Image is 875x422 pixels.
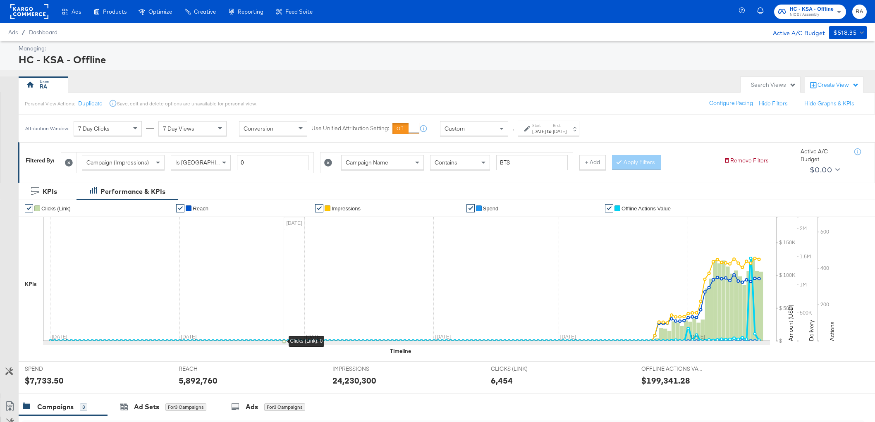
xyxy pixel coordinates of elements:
span: REACH [179,365,241,373]
div: Timeline [390,347,411,355]
button: Duplicate [78,100,103,107]
span: Creative [194,8,216,15]
div: Create View [818,81,859,89]
span: NICE / Assembly [790,12,834,18]
div: 6,454 [491,374,513,386]
span: Clicks (Link) [41,205,71,212]
span: Impressions [332,205,361,212]
span: Custom [445,125,465,132]
div: 3 [80,403,87,411]
span: SPEND [25,365,87,373]
div: for 3 Campaigns [264,403,305,411]
span: IMPRESSIONS [332,365,394,373]
span: Ads [8,29,18,36]
button: Remove Filters [724,157,769,165]
a: ✔ [176,204,184,212]
div: for 3 Campaigns [165,403,206,411]
div: $7,733.50 [25,374,64,386]
strong: to [546,128,553,134]
a: ✔ [605,204,613,212]
a: Dashboard [29,29,57,36]
span: 7 Day Clicks [78,125,110,132]
a: ✔ [466,204,475,212]
button: RA [852,5,867,19]
div: [DATE] [553,128,567,135]
span: Offline Actions Value [622,205,671,212]
div: Managing: [19,45,865,52]
div: KPIs [25,280,37,288]
button: HC - KSA - OfflineNICE / Assembly [774,5,846,19]
a: ✔ [25,204,33,212]
span: CLICKS (LINK) [491,365,553,373]
div: HC - KSA - Offline [19,52,865,67]
div: Ad Sets [134,402,159,412]
div: $199,341.28 [641,374,690,386]
button: $518.35 [829,26,867,39]
label: End: [553,123,567,128]
div: Attribution Window: [25,126,69,131]
span: Campaign (Impressions) [86,159,149,166]
text: Amount (USD) [787,305,794,341]
span: Campaign Name [346,159,388,166]
span: 7 Day Views [163,125,194,132]
div: [DATE] [532,128,546,135]
span: / [18,29,29,36]
div: Campaigns [37,402,74,412]
label: Start: [532,123,546,128]
span: Reporting [238,8,263,15]
div: RA [40,83,47,91]
span: ↑ [509,129,517,131]
span: Reach [193,205,208,212]
label: Use Unified Attribution Setting: [311,125,389,133]
button: + Add [579,155,606,170]
span: Contains [435,159,457,166]
div: $0.00 [810,164,832,176]
button: Hide Filters [759,100,788,107]
div: Filtered By: [26,157,55,165]
div: Ads [246,402,258,412]
text: Delivery [808,320,815,341]
div: 5,892,760 [179,374,218,386]
span: RA [856,7,863,17]
span: Is [GEOGRAPHIC_DATA] [175,159,239,166]
span: Ads [72,8,81,15]
input: Enter a number [237,155,308,170]
span: OFFLINE ACTIONS VALUE [641,365,703,373]
div: KPIs [43,187,57,196]
span: Optimize [148,8,172,15]
button: $0.00 [806,163,842,176]
div: Save, edit and delete options are unavailable for personal view. [117,100,256,107]
div: 24,230,300 [332,374,376,386]
div: Active A/C Budget [764,26,825,38]
button: Configure Pacing [703,96,759,111]
button: Hide Graphs & KPIs [804,100,854,107]
div: Active A/C Budget [801,148,846,163]
span: Spend [483,205,499,212]
span: Feed Suite [285,8,313,15]
span: HC - KSA - Offline [790,5,834,14]
div: Personal View Actions: [25,100,75,107]
span: Products [103,8,127,15]
input: Enter a search term [496,155,568,170]
div: Performance & KPIs [100,187,165,196]
div: $518.35 [833,28,856,38]
text: Actions [828,322,836,341]
div: Search Views [751,81,796,89]
span: Conversion [244,125,273,132]
a: ✔ [315,204,323,212]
